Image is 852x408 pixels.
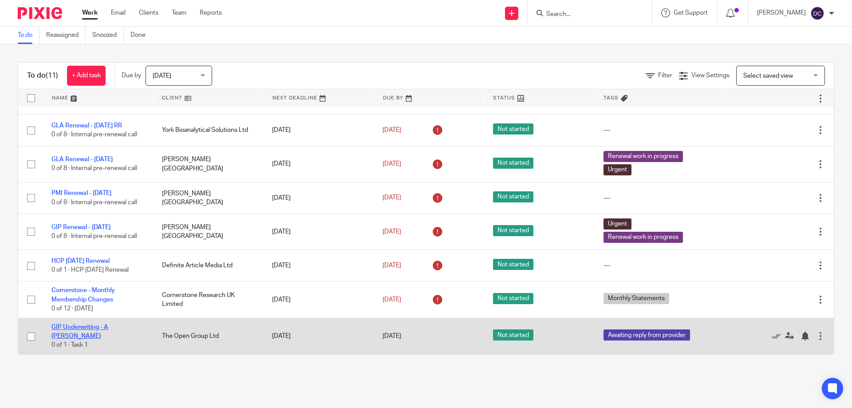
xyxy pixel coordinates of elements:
span: 0 of 8 · Internal pre-renewal call [51,166,137,172]
a: Clients [139,8,158,17]
span: Renewal work in progress [603,232,683,243]
td: [PERSON_NAME][GEOGRAPHIC_DATA] [153,182,264,214]
span: [DATE] [383,297,401,303]
span: Select saved view [743,73,793,79]
span: Get Support [674,10,708,16]
td: [DATE] [263,182,374,214]
span: Urgent [603,218,631,230]
a: + Add task [67,66,106,86]
td: [DATE] [263,214,374,250]
span: [DATE] [383,229,401,235]
div: --- [603,194,715,202]
a: Team [172,8,186,17]
a: HCP [DATE] Renewal [51,258,110,264]
span: Monthly Statements [603,293,669,304]
a: Reports [200,8,222,17]
h1: To do [27,71,58,80]
td: [DATE] [263,281,374,318]
td: The Open Group Ltd [153,318,264,354]
td: Cornerstone Research UK Limited [153,281,264,318]
span: Awaiting reply from provider [603,329,690,341]
span: View Settings [691,72,730,79]
input: Search [545,11,625,19]
div: --- [603,126,715,135]
span: [DATE] [383,127,401,133]
div: --- [603,261,715,270]
a: Work [82,8,98,17]
span: Not started [493,225,533,236]
td: Definite Article Media Ltd [153,250,264,281]
span: [DATE] [383,195,401,201]
a: Reassigned [46,27,86,44]
a: Mark as done [772,332,785,341]
a: GLA Renewal - [DATE] [51,156,113,162]
span: Not started [493,259,533,270]
a: GIP Underwriting - A [PERSON_NAME] [51,324,108,339]
span: [DATE] [383,333,401,339]
span: 0 of 1 · Task 1 [51,342,88,349]
img: Pixie [18,7,62,19]
span: 0 of 12 · [DATE] [51,305,93,312]
td: [DATE] [263,115,374,146]
span: Not started [493,329,533,341]
td: [DATE] [263,318,374,354]
td: [PERSON_NAME][GEOGRAPHIC_DATA] [153,214,264,250]
img: svg%3E [810,6,824,20]
span: Tags [603,95,619,100]
span: Not started [493,123,533,135]
span: 0 of 8 · Internal pre-renewal call [51,199,137,206]
a: GIP Renewal - [DATE] [51,224,110,230]
p: [PERSON_NAME] [757,8,806,17]
span: Renewal work in progress [603,151,683,162]
span: (11) [46,72,58,79]
a: PMI Renewal - [DATE] [51,190,111,196]
td: York Bioanalytical Solutions Ltd [153,115,264,146]
span: [DATE] [383,262,401,269]
td: [DATE] [263,250,374,281]
a: Cornerstone - Monthly Membership Changes [51,287,115,302]
p: Due by [122,71,141,80]
span: [DATE] [153,73,171,79]
td: [PERSON_NAME][GEOGRAPHIC_DATA] [153,146,264,182]
span: Filter [658,72,672,79]
span: Not started [493,191,533,202]
td: [DATE] [263,146,374,182]
a: GLA Renewal - [DATE] RR [51,123,122,129]
span: Urgent [603,164,631,175]
a: Email [111,8,126,17]
span: Not started [493,293,533,304]
a: To do [18,27,39,44]
span: [DATE] [383,161,401,167]
span: 0 of 1 · HCP [DATE] Renewal [51,267,129,273]
span: Not started [493,158,533,169]
a: Snoozed [92,27,124,44]
span: 0 of 8 · Internal pre-renewal call [51,132,137,138]
a: Done [130,27,152,44]
span: 0 of 8 · Internal pre-renewal call [51,233,137,239]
